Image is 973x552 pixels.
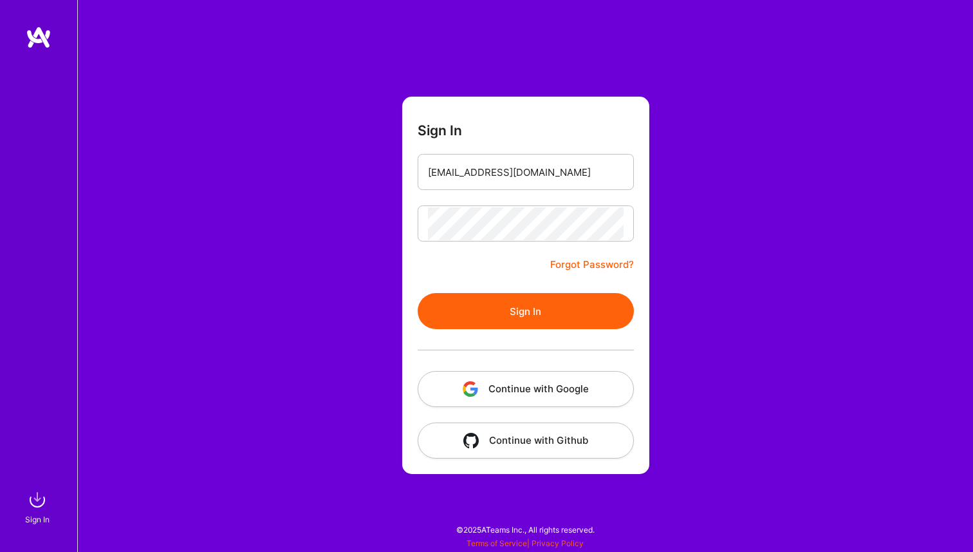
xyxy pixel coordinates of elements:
[467,538,527,548] a: Terms of Service
[26,26,51,49] img: logo
[418,293,634,329] button: Sign In
[418,122,462,138] h3: Sign In
[428,156,624,189] input: Email...
[418,423,634,459] button: Continue with Github
[532,538,584,548] a: Privacy Policy
[24,487,50,513] img: sign in
[463,381,478,397] img: icon
[418,371,634,407] button: Continue with Google
[467,538,584,548] span: |
[463,433,479,448] img: icon
[550,257,634,272] a: Forgot Password?
[25,513,50,526] div: Sign In
[27,487,50,526] a: sign inSign In
[77,513,973,546] div: © 2025 ATeams Inc., All rights reserved.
